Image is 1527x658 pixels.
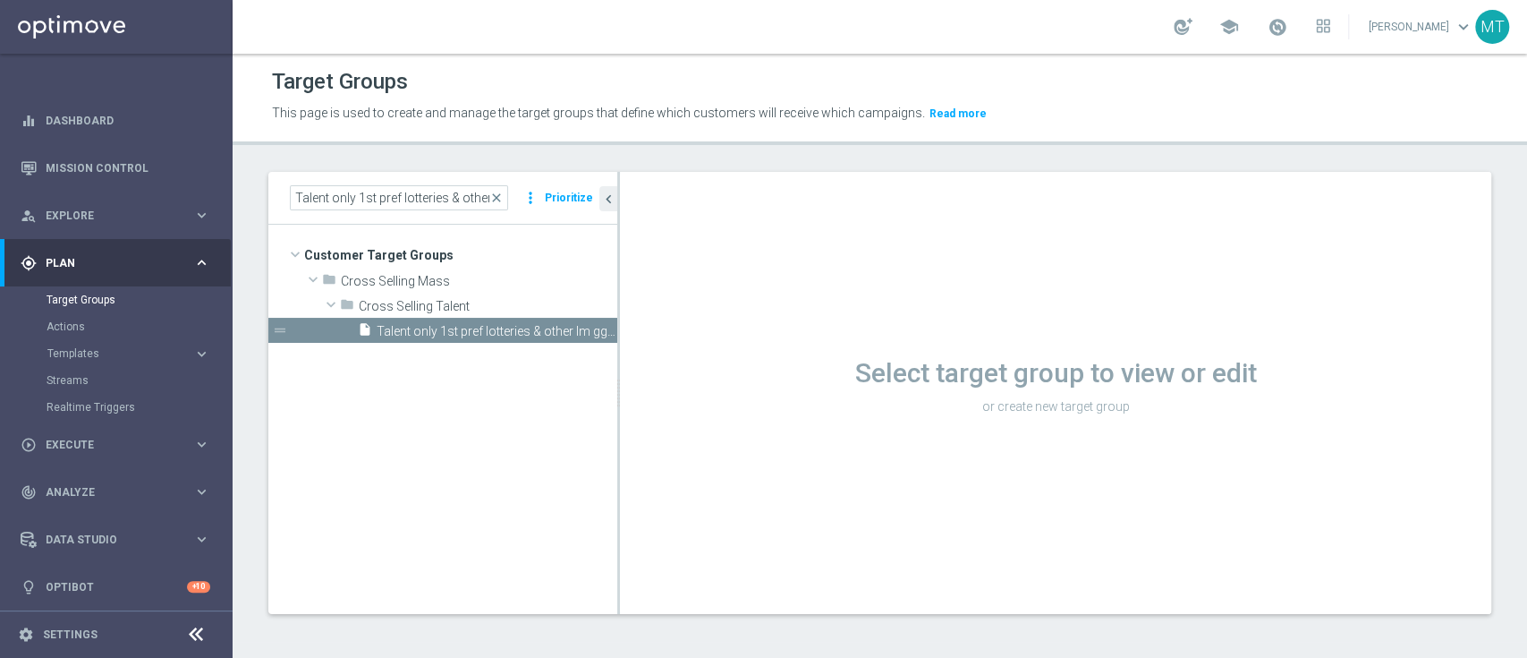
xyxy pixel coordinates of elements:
[193,346,210,363] i: keyboard_arrow_right
[21,208,37,224] i: person_search
[46,258,193,269] span: Plan
[46,144,210,192] a: Mission Control
[18,627,34,643] i: settings
[47,348,193,359] div: Templates
[47,400,186,414] a: Realtime Triggers
[193,483,210,500] i: keyboard_arrow_right
[21,532,193,548] div: Data Studio
[377,324,617,339] span: Talent only 1st pref lotteries &amp; other lm ggr nb lm &gt; 0 excl prev camp
[43,629,98,640] a: Settings
[21,484,37,500] i: track_changes
[47,293,186,307] a: Target Groups
[20,256,211,270] button: gps_fixed Plan keyboard_arrow_right
[21,208,193,224] div: Explore
[20,209,211,223] button: person_search Explore keyboard_arrow_right
[21,579,37,595] i: lightbulb
[20,533,211,547] button: Data Studio keyboard_arrow_right
[620,398,1491,414] p: or create new target group
[359,299,617,314] span: Cross Selling Talent
[47,340,231,367] div: Templates
[21,437,37,453] i: play_circle_outline
[20,438,211,452] button: play_circle_outline Execute keyboard_arrow_right
[193,531,210,548] i: keyboard_arrow_right
[21,437,193,453] div: Execute
[358,322,372,343] i: insert_drive_file
[341,274,617,289] span: Cross Selling Mass
[193,207,210,224] i: keyboard_arrow_right
[47,346,211,361] button: Templates keyboard_arrow_right
[46,440,193,450] span: Execute
[46,534,193,545] span: Data Studio
[46,563,187,611] a: Optibot
[21,113,37,129] i: equalizer
[1219,17,1239,37] span: school
[620,357,1491,389] h1: Select target group to view or edit
[522,185,539,210] i: more_vert
[272,106,925,120] span: This page is used to create and manage the target groups that define which customers will receive...
[21,144,210,192] div: Mission Control
[928,104,988,124] button: Read more
[599,186,617,211] button: chevron_left
[47,394,231,421] div: Realtime Triggers
[193,254,210,271] i: keyboard_arrow_right
[21,97,210,144] div: Dashboard
[21,484,193,500] div: Analyze
[1475,10,1509,44] div: MT
[21,255,37,271] i: gps_fixed
[21,255,193,271] div: Plan
[272,69,408,95] h1: Target Groups
[489,191,504,205] span: close
[46,210,193,221] span: Explore
[20,580,211,594] button: lightbulb Optibot +10
[193,436,210,453] i: keyboard_arrow_right
[1367,13,1475,40] a: [PERSON_NAME]keyboard_arrow_down
[47,373,186,388] a: Streams
[47,313,231,340] div: Actions
[600,191,617,208] i: chevron_left
[20,485,211,500] button: track_changes Analyze keyboard_arrow_right
[322,272,336,293] i: folder
[290,185,508,210] input: Quick find group or folder
[1454,17,1473,37] span: keyboard_arrow_down
[47,320,186,334] a: Actions
[187,581,210,593] div: +10
[21,563,210,611] div: Optibot
[304,243,617,268] span: Customer Target Groups
[46,487,193,498] span: Analyze
[20,114,211,128] button: equalizer Dashboard
[20,161,211,175] button: Mission Control
[47,348,175,359] span: Templates
[46,97,210,144] a: Dashboard
[47,286,231,313] div: Target Groups
[542,186,596,210] button: Prioritize
[47,367,231,394] div: Streams
[340,297,354,318] i: folder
